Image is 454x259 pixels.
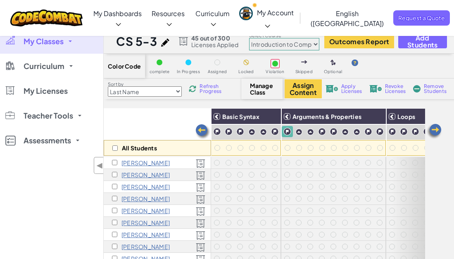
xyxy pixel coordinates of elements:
[369,85,382,93] img: IconLicenseRevoke.svg
[150,69,170,74] span: complete
[330,128,338,135] img: IconChallengeLevel.svg
[400,128,408,135] img: IconChallengeLevel.svg
[196,231,205,240] img: Licensed
[260,128,267,135] img: IconPracticeLevel.svg
[405,34,440,48] span: Add Students
[196,219,205,228] img: Licensed
[196,195,205,204] img: Licensed
[24,62,64,70] span: Curriculum
[424,84,449,94] span: Remove Students
[225,128,233,135] img: IconChallengeLevel.svg
[330,59,336,66] img: IconOptionalLevel.svg
[200,84,225,94] span: Refresh Progress
[121,183,170,190] p: Jerry Cao
[177,69,200,74] span: In Progress
[324,35,394,48] button: Outcomes Report
[116,33,157,49] h1: CS 5-3
[283,128,291,135] img: IconChallengeLevel.svg
[121,219,170,226] p: Alden Fisher
[352,59,358,66] img: IconHint.svg
[301,60,307,64] img: IconSkippedLevel.svg
[24,137,71,144] span: Assessments
[238,69,254,74] span: Locked
[266,69,284,74] span: Violation
[295,69,313,74] span: Skipped
[324,69,342,74] span: Optional
[388,128,396,135] img: IconChallengeLevel.svg
[121,231,170,238] p: Caleb Harbour
[292,113,361,120] span: Arguments & Properties
[196,207,205,216] img: Licensed
[397,113,415,120] span: Loops
[93,9,142,18] span: My Dashboards
[341,84,362,94] span: Apply Licenses
[423,128,431,135] img: IconChallengeLevel.svg
[285,79,322,98] button: Assign Content
[271,128,279,135] img: IconChallengeLevel.svg
[10,10,83,26] img: CodeCombat logo
[121,195,170,202] p: William Coker
[239,7,253,20] img: avatar
[121,159,170,166] p: Caleb Baggett
[385,84,406,94] span: Revoke Licenses
[364,128,372,135] img: IconChallengeLevel.svg
[191,35,239,41] span: 45 out of 300
[353,128,360,135] img: IconPracticeLevel.svg
[208,69,227,74] span: Assigned
[89,2,146,34] a: My Dashboards
[196,171,205,180] img: Licensed
[311,9,384,28] span: English ([GEOGRAPHIC_DATA])
[190,2,235,34] a: Curriculum
[250,82,274,95] span: Manage Class
[411,128,419,135] img: IconChallengeLevel.svg
[24,87,68,95] span: My Licenses
[189,85,196,93] img: IconReload.svg
[191,41,239,48] span: Licenses Applied
[196,243,205,252] img: Licensed
[196,159,205,168] img: Licensed
[96,159,103,171] span: ◀
[307,128,314,135] img: IconPracticeLevel.svg
[303,2,391,34] a: English ([GEOGRAPHIC_DATA])
[222,113,259,120] span: Basic Syntax
[376,128,384,135] img: IconChallengeLevel.svg
[342,128,349,135] img: IconPracticeLevel.svg
[121,243,170,250] p: Jaymus Katz
[24,112,73,119] span: Teacher Tools
[121,171,170,178] p: Will Berry
[295,128,302,135] img: IconPracticeLevel.svg
[196,183,205,192] img: Licensed
[393,10,450,26] a: Request a Quote
[108,81,182,88] label: Sort by
[326,85,338,93] img: IconLicenseApply.svg
[161,38,169,47] img: iconPencil.svg
[398,35,447,48] button: Add Students
[236,128,244,135] img: IconChallengeLevel.svg
[24,38,64,45] span: My Classes
[108,63,141,69] span: Color Code
[318,128,326,135] img: IconChallengeLevel.svg
[248,128,255,135] img: IconPracticeLevel.svg
[195,124,211,140] img: Arrow_Left.png
[413,85,421,93] img: IconRemoveStudents.svg
[257,8,294,29] span: My Account
[121,207,170,214] p: Dylan Desai
[213,128,221,135] img: IconChallengeLevel.svg
[146,2,190,34] a: Resources
[426,123,442,140] img: Arrow_Left.png
[195,9,230,18] span: Curriculum
[152,9,185,18] span: Resources
[122,145,157,151] p: All Students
